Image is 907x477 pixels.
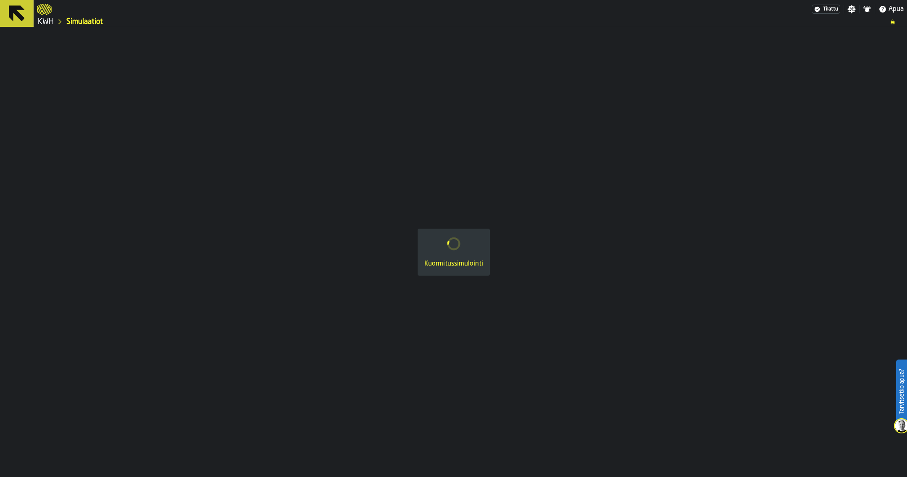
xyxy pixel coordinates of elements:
[812,5,840,14] div: Menu-tilaus
[38,17,54,26] a: link-to-/wh/i/4fb45246-3b77-4bb5-b880-c337c3c5facb
[424,259,483,269] div: Kuormitussimulointi
[844,5,859,13] label: button-toggle-Asetukset
[897,360,906,422] label: Tarvitsetko apua?
[66,17,103,26] a: link-to-/wh/i/4fb45246-3b77-4bb5-b880-c337c3c5facb
[823,6,838,12] span: Tilattu
[37,17,904,27] nav: Breadcrumb
[860,5,875,13] label: button-toggle-Ilmoitukset
[875,4,907,14] label: button-toggle-Apua
[889,4,904,14] span: Apua
[812,5,840,14] a: link-to-/wh/i/4fb45246-3b77-4bb5-b880-c337c3c5facb/settings/billing
[37,2,52,17] a: logo-header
